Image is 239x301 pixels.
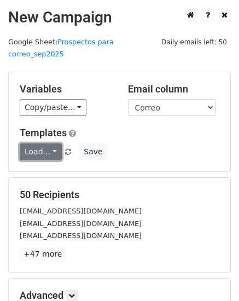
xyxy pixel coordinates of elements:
[20,127,67,138] a: Templates
[158,36,231,48] span: Daily emails left: 50
[8,38,113,59] small: Google Sheet:
[20,143,62,160] a: Load...
[8,8,231,27] h2: New Campaign
[20,231,142,240] small: [EMAIL_ADDRESS][DOMAIN_NAME]
[20,83,112,95] h5: Variables
[20,189,219,201] h5: 50 Recipients
[8,38,113,59] a: Prospectos para correo_sep2025
[184,248,239,301] iframe: Chat Widget
[20,219,142,228] small: [EMAIL_ADDRESS][DOMAIN_NAME]
[158,38,231,46] a: Daily emails left: 50
[20,99,86,116] a: Copy/paste...
[79,143,107,160] button: Save
[128,83,220,95] h5: Email column
[20,247,66,261] a: +47 more
[20,207,142,215] small: [EMAIL_ADDRESS][DOMAIN_NAME]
